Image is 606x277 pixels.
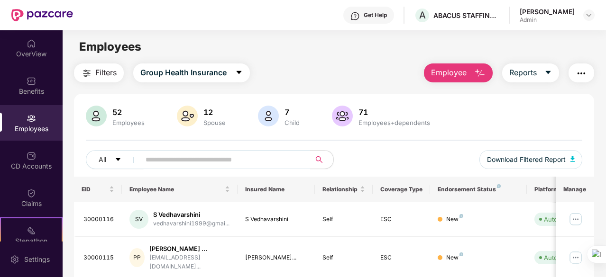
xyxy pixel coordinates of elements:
img: manageButton [568,212,583,227]
div: 52 [110,107,147,117]
div: ESC [380,215,423,224]
div: 71 [357,107,432,117]
span: Reports [509,67,537,79]
img: svg+xml;base64,PHN2ZyB4bWxucz0iaHR0cDovL3d3dy53My5vcmcvMjAwMC9zdmciIHdpZHRoPSI4IiBoZWlnaHQ9IjgiIH... [497,184,501,188]
div: Employees+dependents [357,119,432,126]
div: Admin [520,16,575,24]
div: Spouse [202,119,228,126]
button: Filters [74,63,124,82]
button: search [310,150,334,169]
div: Child [283,119,302,126]
div: Self [322,215,365,224]
img: svg+xml;base64,PHN2ZyB4bWxucz0iaHR0cDovL3d3dy53My5vcmcvMjAwMC9zdmciIHhtbG5zOnhsaW5rPSJodHRwOi8vd3... [332,106,353,126]
img: svg+xml;base64,PHN2ZyBpZD0iSG9tZSIgeG1sbnM9Imh0dHA6Ly93d3cudzMub3JnLzIwMDAvc3ZnIiB3aWR0aD0iMjAiIG... [27,39,36,48]
div: S Vedhavarshini [153,210,230,219]
div: ABACUS STAFFING AND SERVICES PRIVATE LIMITED [433,11,500,20]
div: Self [322,253,365,262]
span: Relationship [322,186,358,193]
div: Auto Verified [544,253,582,262]
div: ESC [380,253,423,262]
div: Endorsement Status [438,186,519,193]
button: Group Health Insurancecaret-down [133,63,250,82]
img: svg+xml;base64,PHN2ZyBpZD0iSGVscC0zMngzMiIgeG1sbnM9Imh0dHA6Ly93d3cudzMub3JnLzIwMDAvc3ZnIiB3aWR0aD... [350,11,360,21]
span: caret-down [115,156,121,164]
span: Employees [79,40,141,54]
img: svg+xml;base64,PHN2ZyB4bWxucz0iaHR0cDovL3d3dy53My5vcmcvMjAwMC9zdmciIHhtbG5zOnhsaW5rPSJodHRwOi8vd3... [177,106,198,126]
img: svg+xml;base64,PHN2ZyB4bWxucz0iaHR0cDovL3d3dy53My5vcmcvMjAwMC9zdmciIHdpZHRoPSI4IiBoZWlnaHQ9IjgiIH... [459,214,463,218]
span: Employee [431,67,467,79]
img: svg+xml;base64,PHN2ZyBpZD0iQmVuZWZpdHMiIHhtbG5zPSJodHRwOi8vd3d3LnczLm9yZy8yMDAwL3N2ZyIgd2lkdGg9Ij... [27,76,36,86]
span: caret-down [235,69,243,77]
div: New [446,215,463,224]
th: EID [74,177,122,202]
img: svg+xml;base64,PHN2ZyB4bWxucz0iaHR0cDovL3d3dy53My5vcmcvMjAwMC9zdmciIHhtbG5zOnhsaW5rPSJodHRwOi8vd3... [258,106,279,126]
div: vedhavarshini1999@gmai... [153,219,230,228]
img: manageButton [568,250,583,265]
th: Insured Name [238,177,315,202]
span: search [310,156,329,163]
div: New [446,253,463,262]
img: svg+xml;base64,PHN2ZyB4bWxucz0iaHR0cDovL3d3dy53My5vcmcvMjAwMC9zdmciIHdpZHRoPSIyNCIgaGVpZ2h0PSIyNC... [81,68,92,79]
th: Employee Name [122,177,238,202]
span: All [99,154,106,165]
img: svg+xml;base64,PHN2ZyB4bWxucz0iaHR0cDovL3d3dy53My5vcmcvMjAwMC9zdmciIHhtbG5zOnhsaW5rPSJodHRwOi8vd3... [474,68,486,79]
div: Get Help [364,11,387,19]
div: 30000116 [83,215,115,224]
span: EID [82,186,108,193]
div: SV [129,210,148,229]
th: Relationship [315,177,373,202]
button: Reportscaret-down [502,63,559,82]
img: svg+xml;base64,PHN2ZyB4bWxucz0iaHR0cDovL3d3dy53My5vcmcvMjAwMC9zdmciIHhtbG5zOnhsaW5rPSJodHRwOi8vd3... [570,156,575,162]
img: New Pazcare Logo [11,9,73,21]
img: svg+xml;base64,PHN2ZyBpZD0iRHJvcGRvd24tMzJ4MzIiIHhtbG5zPSJodHRwOi8vd3d3LnczLm9yZy8yMDAwL3N2ZyIgd2... [585,11,593,19]
div: 30000115 [83,253,115,262]
div: [PERSON_NAME] ... [149,244,230,253]
button: Employee [424,63,493,82]
span: Download Filtered Report [487,154,566,165]
div: Settings [21,255,53,264]
img: svg+xml;base64,PHN2ZyB4bWxucz0iaHR0cDovL3d3dy53My5vcmcvMjAwMC9zdmciIHdpZHRoPSI4IiBoZWlnaHQ9IjgiIH... [459,252,463,256]
div: PP [129,248,145,267]
div: 7 [283,107,302,117]
span: caret-down [544,69,552,77]
img: svg+xml;base64,PHN2ZyB4bWxucz0iaHR0cDovL3d3dy53My5vcmcvMjAwMC9zdmciIHdpZHRoPSIyNCIgaGVpZ2h0PSIyNC... [576,68,587,79]
div: Stepathon [1,236,62,246]
button: Allcaret-down [86,150,144,169]
div: [PERSON_NAME] [520,7,575,16]
div: S Vedhavarshini [245,215,307,224]
span: Group Health Insurance [140,67,227,79]
th: Coverage Type [373,177,431,202]
button: Download Filtered Report [479,150,583,169]
img: svg+xml;base64,PHN2ZyBpZD0iU2V0dGluZy0yMHgyMCIgeG1sbnM9Imh0dHA6Ly93d3cudzMub3JnLzIwMDAvc3ZnIiB3aW... [10,255,19,264]
div: Employees [110,119,147,126]
img: svg+xml;base64,PHN2ZyBpZD0iQ0RfQWNjb3VudHMiIGRhdGEtbmFtZT0iQ0QgQWNjb3VudHMiIHhtbG5zPSJodHRwOi8vd3... [27,151,36,161]
div: [EMAIL_ADDRESS][DOMAIN_NAME]... [149,253,230,271]
div: [PERSON_NAME]... [245,253,307,262]
span: Employee Name [129,186,223,193]
img: svg+xml;base64,PHN2ZyB4bWxucz0iaHR0cDovL3d3dy53My5vcmcvMjAwMC9zdmciIHhtbG5zOnhsaW5rPSJodHRwOi8vd3... [86,106,107,126]
div: 12 [202,107,228,117]
img: svg+xml;base64,PHN2ZyB4bWxucz0iaHR0cDovL3d3dy53My5vcmcvMjAwMC9zdmciIHdpZHRoPSIyMSIgaGVpZ2h0PSIyMC... [27,226,36,235]
img: svg+xml;base64,PHN2ZyBpZD0iRW1wbG95ZWVzIiB4bWxucz0iaHR0cDovL3d3dy53My5vcmcvMjAwMC9zdmciIHdpZHRoPS... [27,114,36,123]
div: Platform Status [534,186,587,193]
span: Filters [95,67,117,79]
div: Auto Verified [544,214,582,224]
img: svg+xml;base64,PHN2ZyBpZD0iQ2xhaW0iIHhtbG5zPSJodHRwOi8vd3d3LnczLm9yZy8yMDAwL3N2ZyIgd2lkdGg9IjIwIi... [27,188,36,198]
th: Manage [556,177,594,202]
span: A [419,9,426,21]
